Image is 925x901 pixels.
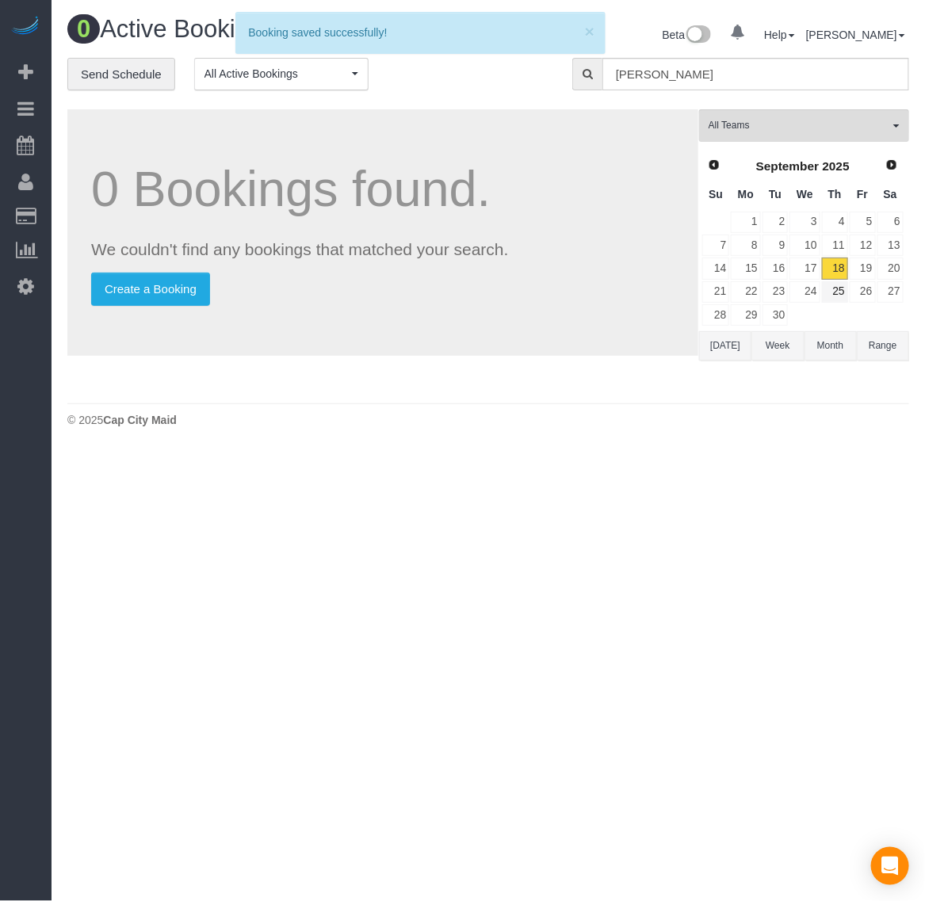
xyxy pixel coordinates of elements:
div: Booking saved successfully! [248,25,593,40]
button: Week [751,331,804,361]
a: 13 [877,235,904,256]
a: 3 [789,212,820,233]
a: 18 [822,258,848,279]
a: Prev [703,155,725,177]
img: Automaid Logo [10,16,41,38]
a: 26 [850,281,876,303]
a: Next [881,155,903,177]
a: Send Schedule [67,58,175,91]
a: 28 [702,304,729,326]
img: New interface [685,25,711,46]
a: 4 [822,212,848,233]
button: All Teams [699,109,909,142]
a: 5 [850,212,876,233]
button: Month [805,331,857,361]
span: Next [885,158,898,171]
a: 19 [850,258,876,279]
a: [PERSON_NAME] [806,29,905,41]
a: Create a Booking [91,273,210,306]
div: © 2025 [67,412,909,428]
button: All Active Bookings [194,58,369,90]
a: 1 [731,212,760,233]
a: 15 [731,258,760,279]
span: Prev [708,158,721,171]
span: All Teams [709,119,889,132]
button: Range [857,331,909,361]
a: 22 [731,281,760,303]
a: 7 [702,235,729,256]
span: 0 [67,14,100,44]
span: Thursday [828,188,842,200]
a: 25 [822,281,848,303]
a: 6 [877,212,904,233]
button: × [585,23,594,40]
ol: All Teams [699,109,909,134]
span: September [756,159,820,173]
h1: 0 Bookings found. [91,162,675,216]
a: 14 [702,258,729,279]
span: Monday [738,188,754,200]
span: Tuesday [769,188,782,200]
a: 16 [763,258,789,279]
a: 20 [877,258,904,279]
p: We couldn't find any bookings that matched your search. [91,238,675,261]
strong: Cap City Maid [103,414,177,426]
a: 11 [822,235,848,256]
a: Help [764,29,795,41]
a: 30 [763,304,789,326]
span: Friday [857,188,868,200]
span: Wednesday [797,188,813,200]
a: 2 [763,212,789,233]
a: 8 [731,235,760,256]
a: 9 [763,235,789,256]
h1: Active Bookings [67,16,476,43]
button: [DATE] [699,331,751,361]
a: 21 [702,281,729,303]
span: All Active Bookings [204,66,348,82]
span: 2025 [823,159,850,173]
div: Open Intercom Messenger [871,847,909,885]
input: Enter the first 3 letters of the name to search [602,58,909,90]
span: Saturday [884,188,897,200]
span: Sunday [709,188,723,200]
a: Beta [663,29,712,41]
a: 10 [789,235,820,256]
a: 27 [877,281,904,303]
a: 24 [789,281,820,303]
a: 29 [731,304,760,326]
a: 17 [789,258,820,279]
a: 12 [850,235,876,256]
a: 23 [763,281,789,303]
